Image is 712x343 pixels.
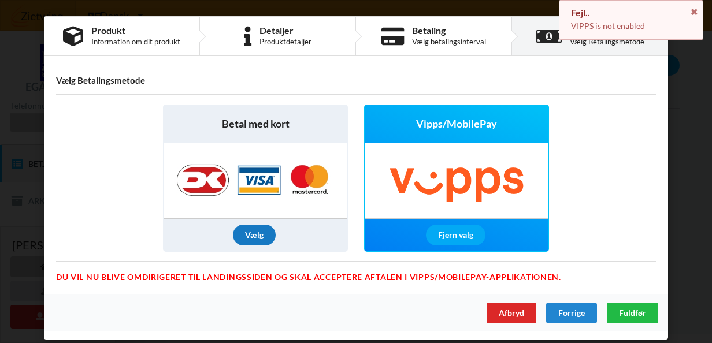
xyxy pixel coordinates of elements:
div: Forrige [546,303,597,323]
div: Fjern valg [426,225,485,245]
div: Du vil nu blive omdirigeret til landingssiden og skal acceptere aftalen i Vipps/MobilePay-applika... [56,261,656,274]
div: Produkt [91,26,180,35]
div: Detaljer [259,26,311,35]
span: Vipps/MobilePay [416,117,497,131]
div: Betaling [412,26,486,35]
h4: Vælg Betalingsmetode [56,75,656,86]
div: Information om dit produkt [91,37,180,46]
div: Afbryd [487,303,536,323]
img: Vipps/MobilePay [365,143,548,218]
span: Betal med kort [222,117,290,131]
div: Fejl.. [571,7,691,18]
div: Vælg betalingsinterval [412,37,486,46]
p: VIPPS is not enabled [571,20,691,32]
div: Vælg Betalingsmetode [570,37,644,46]
div: Produktdetaljer [259,37,311,46]
div: Vælg [233,225,276,245]
img: Nets [165,143,346,218]
span: Fuldfør [619,308,646,318]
